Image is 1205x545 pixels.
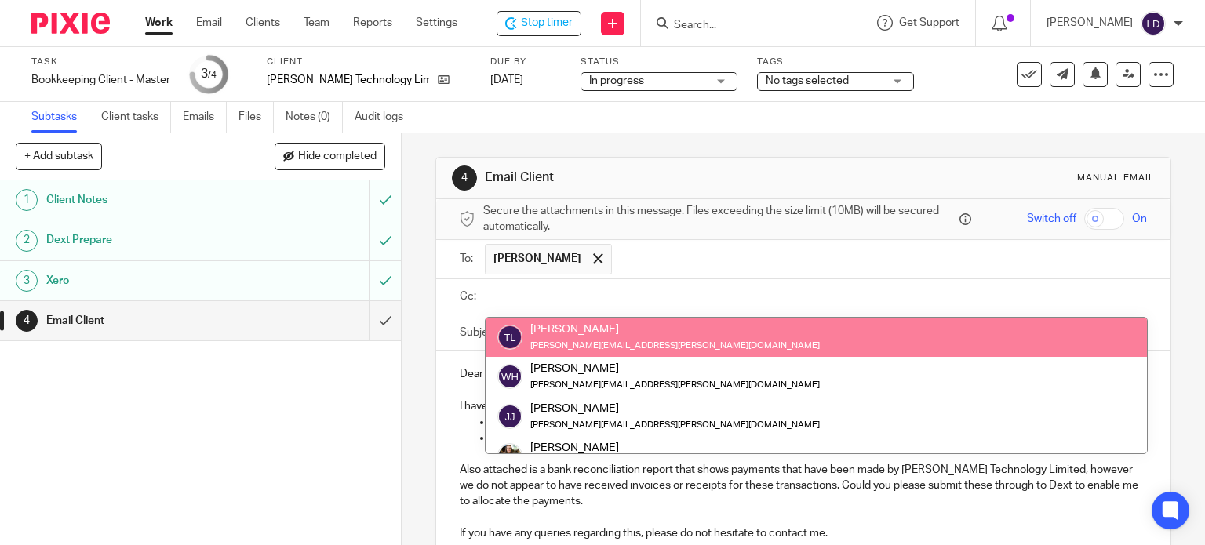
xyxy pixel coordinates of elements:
[460,366,1148,382] p: Dear [PERSON_NAME] ,
[275,143,385,169] button: Hide completed
[460,325,501,340] label: Subject:
[530,322,820,337] div: [PERSON_NAME]
[246,15,280,31] a: Clients
[46,228,251,252] h1: Dext Prepare
[1077,172,1155,184] div: Manual email
[201,65,217,83] div: 3
[485,169,836,186] h1: Email Client
[1132,211,1147,227] span: On
[589,75,644,86] span: In progress
[899,17,959,28] span: Get Support
[452,165,477,191] div: 4
[196,15,222,31] a: Email
[46,188,251,212] h1: Client Notes
[530,361,820,376] div: [PERSON_NAME]
[497,325,522,350] img: svg%3E
[31,13,110,34] img: Pixie
[497,443,522,468] img: MaxAcc_Sep21_ElliDeanPhoto_030.jpg
[355,102,415,133] a: Audit logs
[145,15,173,31] a: Work
[766,75,849,86] span: No tags selected
[267,56,471,68] label: Client
[16,310,38,332] div: 4
[497,404,522,429] img: svg%3E
[1027,211,1076,227] span: Switch off
[757,56,914,68] label: Tags
[286,102,343,133] a: Notes (0)
[101,102,171,133] a: Client tasks
[238,102,274,133] a: Files
[530,341,820,350] small: [PERSON_NAME][EMAIL_ADDRESS][PERSON_NAME][DOMAIN_NAME]
[460,289,477,304] label: Cc:
[581,56,737,68] label: Status
[183,102,227,133] a: Emails
[483,203,956,235] span: Secure the attachments in this message. Files exceeding the size limit (10MB) will be secured aut...
[460,525,1148,541] p: If you have any queries regarding this, please do not hesitate to contact me.
[490,74,523,85] span: [DATE]
[460,398,1148,414] p: I have processed the bookkeeping this week for [PERSON_NAME] Technology Limited. Please see below...
[46,269,251,292] h1: Xero
[1141,11,1166,36] img: svg%3E
[485,244,612,274] span: z.jiang@foster-tech.co.uk
[208,71,217,79] small: /4
[490,56,561,68] label: Due by
[672,19,814,33] input: Search
[16,230,38,252] div: 2
[31,56,170,68] label: Task
[460,251,477,267] label: To:
[460,462,1148,510] p: Also attached is a bank reconciliation report that shows payments that have been made by [PERSON_...
[16,270,38,292] div: 3
[31,102,89,133] a: Subtasks
[530,380,820,389] small: [PERSON_NAME][EMAIL_ADDRESS][PERSON_NAME][DOMAIN_NAME]
[16,143,102,169] button: + Add subtask
[353,15,392,31] a: Reports
[46,309,251,332] h1: Email Client
[497,11,581,36] div: Foster Technology Limited - Bookkeeping Client - Master
[530,440,679,456] div: [PERSON_NAME]
[31,72,170,88] div: Bookkeeping Client - Master
[304,15,329,31] a: Team
[530,420,820,429] small: [PERSON_NAME][EMAIL_ADDRESS][PERSON_NAME][DOMAIN_NAME]
[1047,15,1133,31] p: [PERSON_NAME]
[530,400,820,416] div: [PERSON_NAME]
[521,15,573,31] span: Stop timer
[267,72,430,88] p: [PERSON_NAME] Technology Limited
[416,15,457,31] a: Settings
[493,251,581,267] span: [PERSON_NAME]
[16,189,38,211] div: 1
[298,151,377,163] span: Hide completed
[497,364,522,389] img: svg%3E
